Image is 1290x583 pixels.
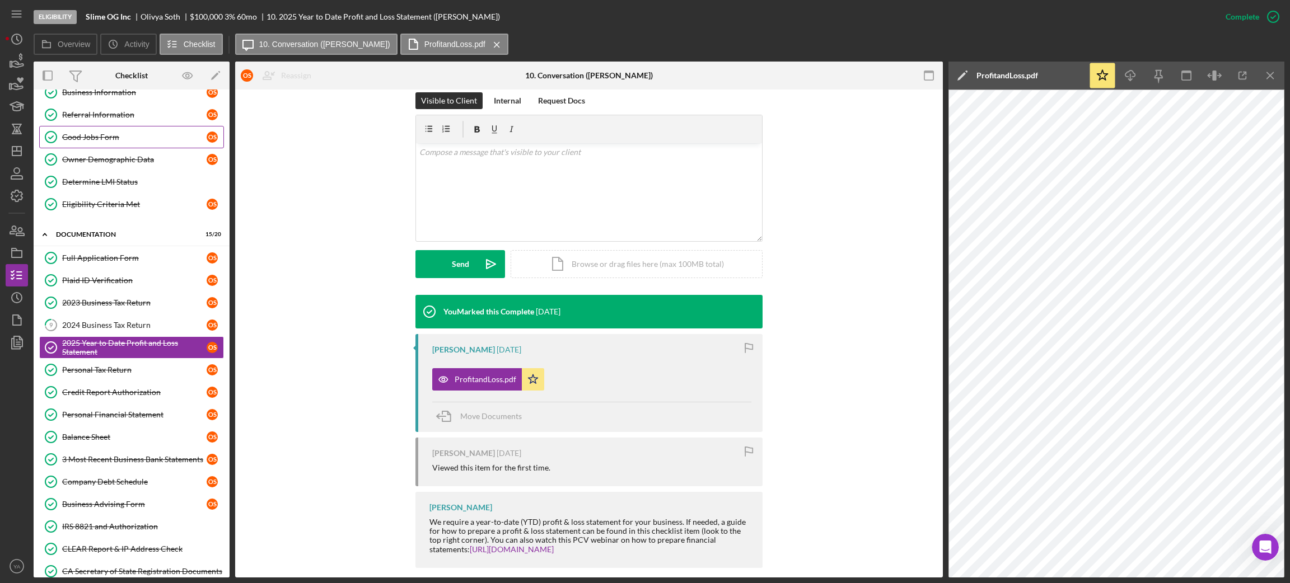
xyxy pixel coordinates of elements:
div: O S [207,252,218,264]
button: Complete [1214,6,1284,28]
button: OSReassign [235,64,322,87]
div: Eligibility Criteria Met [62,200,207,209]
a: [URL][DOMAIN_NAME] [470,544,554,554]
a: Determine LMI Status [39,171,224,193]
div: Documentation [56,231,193,238]
div: Credit Report Authorization [62,388,207,397]
a: Personal Financial StatementOS [39,403,224,426]
button: Request Docs [532,92,591,109]
div: ProfitandLoss.pdf [976,71,1038,80]
label: Activity [124,40,149,49]
a: Plaid ID VerificationOS [39,269,224,291]
div: O S [207,431,218,443]
div: 2025 Year to Date Profit and Loss Statement [62,338,207,356]
div: O S [207,109,218,120]
div: Personal Financial Statement [62,410,207,419]
div: 60 mo [237,12,257,21]
label: Checklist [184,40,216,49]
span: $100,000 [190,12,223,21]
text: YA [13,563,21,570]
button: Internal [488,92,527,109]
a: 2025 Year to Date Profit and Loss StatementOS [39,336,224,359]
a: Company Debt ScheduleOS [39,471,224,493]
div: [PERSON_NAME] [432,345,495,354]
div: O S [241,69,253,82]
div: CA Secretary of State Registration Documents [62,567,223,576]
iframe: Intercom live chat [1252,534,1279,561]
div: 10. 2025 Year to Date Profit and Loss Statement ([PERSON_NAME]) [267,12,500,21]
label: Overview [58,40,90,49]
div: O S [207,275,218,286]
div: O S [207,342,218,353]
div: Complete [1226,6,1259,28]
div: O S [207,499,218,510]
button: Visible to Client [415,92,483,109]
a: Business InformationOS [39,81,224,104]
b: Slime OG Inc [86,12,131,21]
a: Credit Report AuthorizationOS [39,381,224,403]
div: Good Jobs Form [62,133,207,142]
a: Personal Tax ReturnOS [39,359,224,381]
a: Business Advising FormOS [39,493,224,515]
div: O S [207,199,218,210]
span: Move Documents [460,411,522,421]
button: Send [415,250,505,278]
a: 92024 Business Tax ReturnOS [39,314,224,336]
div: 3 % [225,12,235,21]
a: CLEAR Report & IP Address Check [39,538,224,560]
div: Viewed this item for the first time. [432,463,550,472]
a: Referral InformationOS [39,104,224,126]
button: Move Documents [432,402,533,430]
a: 3 Most Recent Business Bank StatementsOS [39,448,224,471]
button: ProfitandLoss.pdf [400,34,508,55]
a: IRS 8821 and Authorization [39,515,224,538]
div: Send [452,250,469,278]
div: Checklist [115,71,148,80]
button: YA [6,555,28,577]
div: O S [207,387,218,398]
div: Business Information [62,88,207,97]
div: O S [207,476,218,487]
button: 10. Conversation ([PERSON_NAME]) [235,34,398,55]
div: Business Advising Form [62,500,207,509]
div: Plaid ID Verification [62,276,207,285]
div: 15 / 20 [201,231,221,238]
button: Checklist [160,34,223,55]
time: 2025-09-06 00:00 [497,345,521,354]
a: CA Secretary of State Registration Documents [39,560,224,582]
div: Referral Information [62,110,207,119]
a: 2023 Business Tax ReturnOS [39,291,224,314]
a: Balance SheetOS [39,426,224,448]
button: Overview [34,34,97,55]
div: Personal Tax Return [62,365,207,374]
div: Olivya Soth [141,12,190,21]
div: O S [207,319,218,331]
div: IRS 8821 and Authorization [62,522,223,531]
a: Full Application FormOS [39,247,224,269]
button: Activity [100,34,156,55]
label: 10. Conversation ([PERSON_NAME]) [259,40,390,49]
tspan: 9 [49,321,53,328]
div: 2023 Business Tax Return [62,298,207,307]
div: 3 Most Recent Business Bank Statements [62,455,207,464]
div: Company Debt Schedule [62,477,207,486]
div: O S [207,87,218,98]
div: Internal [494,92,521,109]
div: Eligibility [34,10,77,24]
div: O S [207,409,218,420]
div: O S [207,364,218,375]
div: Visible to Client [421,92,477,109]
div: Owner Demographic Data [62,155,207,164]
div: O S [207,297,218,308]
div: You Marked this Complete [443,307,534,316]
div: Request Docs [538,92,585,109]
div: 10. Conversation ([PERSON_NAME]) [525,71,653,80]
div: We require a year-to-date (YTD) profit & loss statement for your business. If needed, a guide for... [429,518,751,553]
div: 2024 Business Tax Return [62,321,207,330]
div: [PERSON_NAME] [432,449,495,458]
a: Owner Demographic DataOS [39,148,224,171]
div: ProfitandLoss.pdf [455,375,516,384]
time: 2025-09-08 19:48 [536,307,560,316]
div: O S [207,154,218,165]
a: Good Jobs FormOS [39,126,224,148]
